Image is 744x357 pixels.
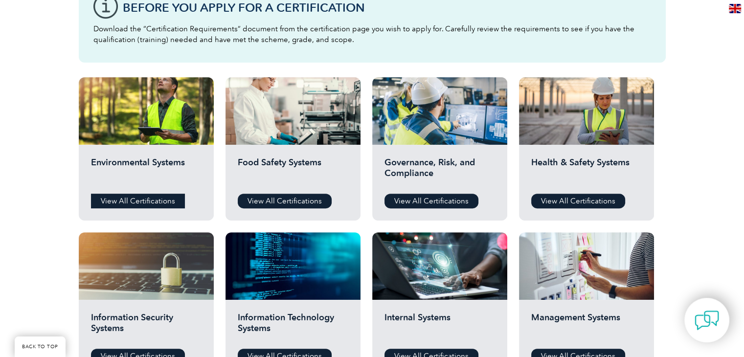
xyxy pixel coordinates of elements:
img: contact-chat.png [695,308,719,333]
a: BACK TO TOP [15,336,66,357]
a: View All Certifications [91,194,185,208]
img: en [729,4,741,13]
h2: Food Safety Systems [238,157,348,186]
h2: Information Security Systems [91,312,202,341]
h2: Management Systems [531,312,642,341]
h2: Governance, Risk, and Compliance [384,157,495,186]
h2: Internal Systems [384,312,495,341]
h3: Before You Apply For a Certification [123,1,651,14]
h2: Health & Safety Systems [531,157,642,186]
a: View All Certifications [238,194,332,208]
a: View All Certifications [384,194,478,208]
h2: Environmental Systems [91,157,202,186]
h2: Information Technology Systems [238,312,348,341]
a: View All Certifications [531,194,625,208]
p: Download the “Certification Requirements” document from the certification page you wish to apply ... [93,23,651,45]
